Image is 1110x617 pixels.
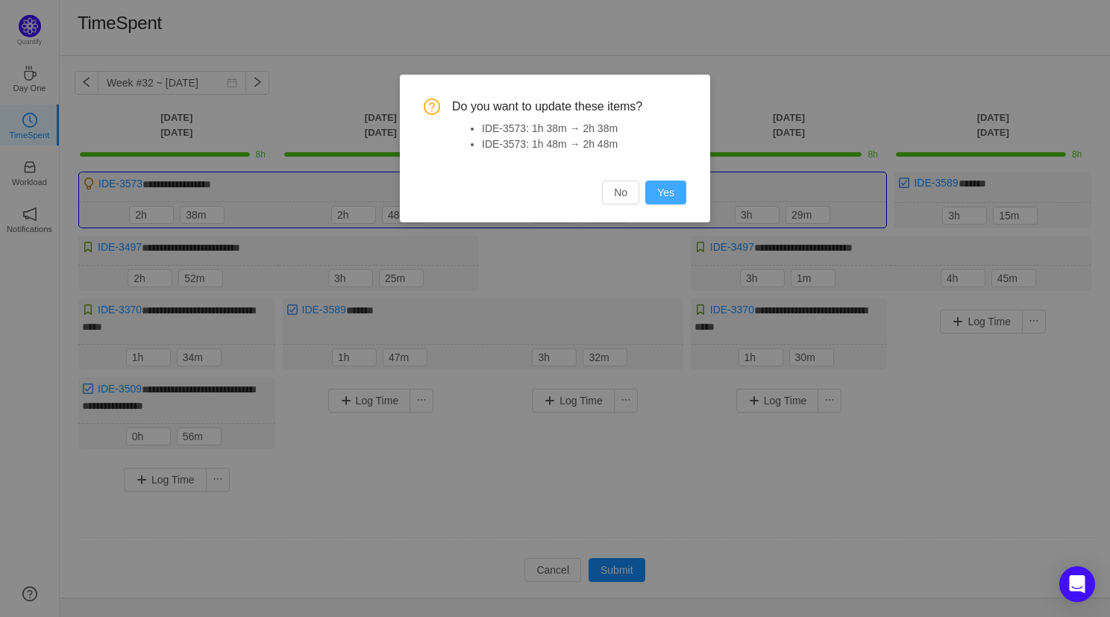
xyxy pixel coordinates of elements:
li: IDE-3573: 1h 48m → 2h 48m [482,137,686,152]
div: Open Intercom Messenger [1059,566,1095,602]
i: icon: question-circle [424,98,440,115]
button: Yes [645,181,686,204]
button: No [602,181,639,204]
span: Do you want to update these items? [452,98,686,115]
li: IDE-3573: 1h 38m → 2h 38m [482,121,686,137]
